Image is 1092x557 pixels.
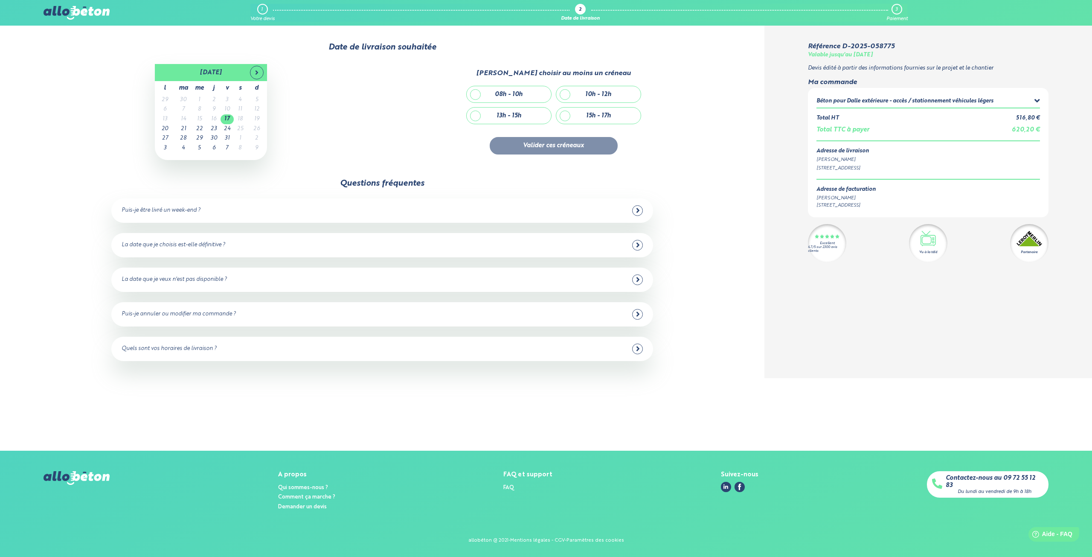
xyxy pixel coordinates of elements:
[820,242,835,245] div: Excellent
[155,124,175,134] td: 20
[278,494,335,500] a: Comment ça marche ?
[175,143,192,153] td: 4
[122,277,227,283] div: La date que je veux n'est pas disponible ?
[247,105,267,114] td: 12
[340,179,424,188] div: Questions fréquentes
[207,124,221,134] td: 23
[250,4,275,22] a: 1 Votre devis
[221,105,234,114] td: 10
[816,202,876,209] div: [STREET_ADDRESS]
[1016,524,1083,548] iframe: Help widget launcher
[508,538,510,543] div: -
[207,105,221,114] td: 9
[44,471,109,485] img: allobéton
[886,16,908,22] div: Paiement
[565,538,566,543] div: -
[155,143,175,153] td: 3
[247,81,267,95] th: d
[503,471,552,478] div: FAQ et support
[234,134,247,143] td: 1
[234,124,247,134] td: 25
[122,207,200,214] div: Puis-je être livré un week-end ?
[44,6,109,20] img: allobéton
[561,4,600,22] a: 2 Date de livraison
[895,7,897,12] div: 3
[207,143,221,153] td: 6
[510,538,550,543] a: Mentions légales
[234,114,247,124] td: 18
[579,7,581,13] div: 2
[175,124,192,134] td: 21
[247,134,267,143] td: 2
[155,114,175,124] td: 13
[721,471,758,478] div: Suivez-nous
[175,134,192,143] td: 28
[278,504,327,510] a: Demander un devis
[175,95,192,105] td: 30
[946,475,1043,489] a: Contactez-nous au 09 72 55 12 83
[44,43,720,52] div: Date de livraison souhaitée
[247,143,267,153] td: 9
[958,489,1031,495] div: Du lundi au vendredi de 9h à 18h
[816,187,876,193] div: Adresse de facturation
[247,124,267,134] td: 26
[816,115,839,122] div: Total HT
[221,81,234,95] th: v
[192,134,207,143] td: 29
[886,4,908,22] a: 3 Paiement
[175,81,192,95] th: ma
[497,112,521,120] div: 13h - 15h
[207,134,221,143] td: 30
[175,64,247,81] th: [DATE]
[234,105,247,114] td: 11
[561,16,600,22] div: Date de livraison
[503,485,514,490] a: FAQ
[919,250,937,255] div: Vu à la télé
[155,134,175,143] td: 27
[816,126,869,134] div: Total TTC à payer
[155,105,175,114] td: 6
[247,114,267,124] td: 19
[221,143,234,153] td: 7
[192,114,207,124] td: 15
[221,95,234,105] td: 3
[221,134,234,143] td: 31
[207,114,221,124] td: 16
[122,346,217,352] div: Quels sont vos horaires de livraison ?
[234,95,247,105] td: 4
[586,112,611,120] div: 15h - 17h
[192,95,207,105] td: 1
[261,7,263,12] div: 1
[816,96,1040,107] summary: Béton pour Dalle extérieure - accès / stationnement véhicules légers
[1016,115,1040,122] div: 516,80 €
[1021,250,1037,255] div: Partenaire
[555,538,565,543] a: CGV
[155,95,175,105] td: 29
[808,43,895,50] div: Référence D-2025-058775
[122,242,225,248] div: La date que je choisis est-elle définitive ?
[816,165,1040,172] div: [STREET_ADDRESS]
[476,70,631,77] div: [PERSON_NAME] choisir au moins un créneau
[468,538,508,543] div: allobéton @ 2021
[207,95,221,105] td: 2
[552,538,553,543] span: -
[808,245,846,253] div: 4.7/5 sur 2300 avis clients
[566,538,624,543] a: Paramètres des cookies
[192,124,207,134] td: 22
[250,16,275,22] div: Votre devis
[175,114,192,124] td: 14
[192,143,207,153] td: 5
[234,81,247,95] th: s
[192,81,207,95] th: me
[585,91,611,98] div: 10h - 12h
[175,105,192,114] td: 7
[816,156,1040,163] div: [PERSON_NAME]
[221,124,234,134] td: 24
[234,143,247,153] td: 8
[122,311,236,318] div: Puis-je annuler ou modifier ma commande ?
[816,98,993,105] div: Béton pour Dalle extérieure - accès / stationnement véhicules légers
[495,91,523,98] div: 08h - 10h
[207,81,221,95] th: j
[1012,127,1040,133] span: 620,20 €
